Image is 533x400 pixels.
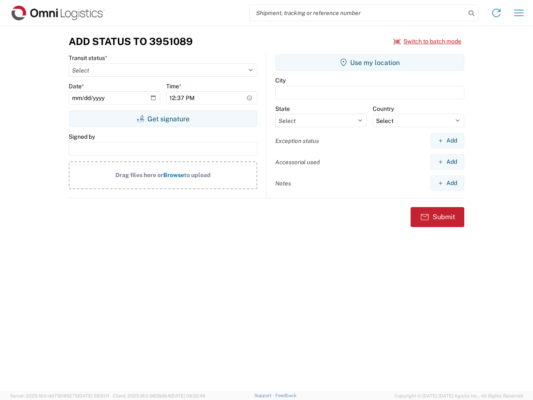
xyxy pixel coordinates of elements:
[431,133,464,148] button: Add
[254,393,275,398] a: Support
[275,77,286,84] label: City
[166,82,182,90] label: Time
[69,82,84,90] label: Date
[431,175,464,191] button: Add
[275,158,320,166] label: Accessorial used
[69,35,193,47] h3: Add Status to 3951089
[10,393,109,398] span: Server: 2025.18.0-dd719145275
[170,393,205,398] span: [DATE] 09:32:48
[411,207,464,227] button: Submit
[373,105,394,112] label: Country
[394,35,461,48] button: Switch to batch mode
[431,154,464,170] button: Add
[69,133,95,140] label: Signed by
[184,172,211,178] span: to upload
[275,137,319,145] label: Exception status
[78,393,109,398] span: [DATE] 09:51:11
[69,54,107,62] label: Transit status
[69,110,257,127] button: Get signature
[115,172,163,178] span: Drag files here or
[395,392,523,400] span: Copyright © [DATE]-[DATE] Agistix Inc., All Rights Reserved
[163,172,184,178] span: Browse
[275,54,464,71] button: Use my location
[275,180,291,187] label: Notes
[275,105,290,112] label: State
[250,5,466,21] input: Shipment, tracking or reference number
[275,393,296,398] a: Feedback
[113,393,205,398] span: Client: 2025.18.0-9839db4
